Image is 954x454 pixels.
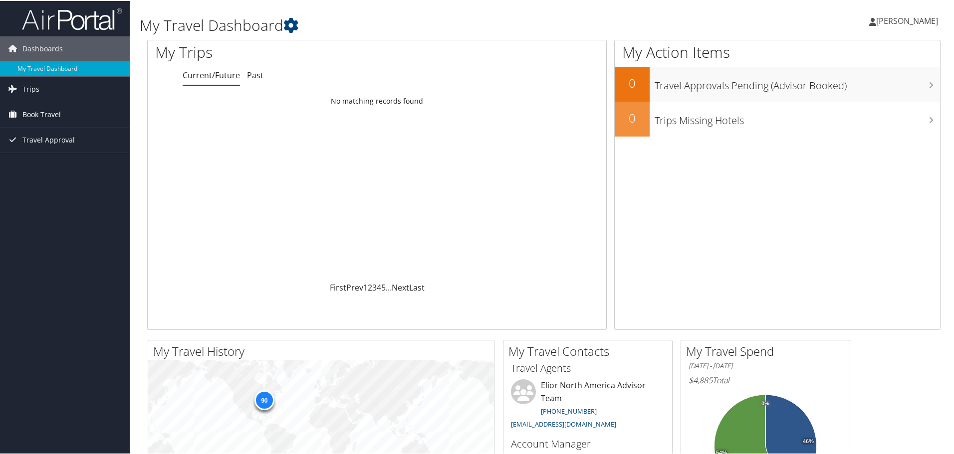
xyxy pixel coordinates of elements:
[183,69,240,80] a: Current/Future
[372,281,377,292] a: 3
[155,41,408,62] h1: My Trips
[876,14,938,25] span: [PERSON_NAME]
[22,127,75,151] span: Travel Approval
[686,342,850,359] h2: My Travel Spend
[140,14,679,35] h1: My Travel Dashboard
[381,281,386,292] a: 5
[409,281,425,292] a: Last
[689,374,713,385] span: $4,885
[153,342,494,359] h2: My Travel History
[869,5,948,35] a: [PERSON_NAME]
[615,109,650,126] h2: 0
[655,73,940,92] h3: Travel Approvals Pending (Advisor Booked)
[22,76,39,101] span: Trips
[377,281,381,292] a: 4
[363,281,368,292] a: 1
[615,74,650,91] h2: 0
[615,66,940,101] a: 0Travel Approvals Pending (Advisor Booked)
[22,6,122,30] img: airportal-logo.png
[148,91,606,109] td: No matching records found
[761,400,769,406] tspan: 0%
[368,281,372,292] a: 2
[511,436,665,450] h3: Account Manager
[803,438,814,444] tspan: 46%
[506,378,670,432] li: Elior North America Advisor Team
[346,281,363,292] a: Prev
[392,281,409,292] a: Next
[511,419,616,428] a: [EMAIL_ADDRESS][DOMAIN_NAME]
[22,101,61,126] span: Book Travel
[508,342,672,359] h2: My Travel Contacts
[22,35,63,60] span: Dashboards
[615,41,940,62] h1: My Action Items
[689,374,842,385] h6: Total
[247,69,263,80] a: Past
[386,281,392,292] span: …
[655,108,940,127] h3: Trips Missing Hotels
[511,360,665,374] h3: Travel Agents
[330,281,346,292] a: First
[254,389,274,409] div: 90
[689,360,842,370] h6: [DATE] - [DATE]
[615,101,940,136] a: 0Trips Missing Hotels
[541,406,597,415] a: [PHONE_NUMBER]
